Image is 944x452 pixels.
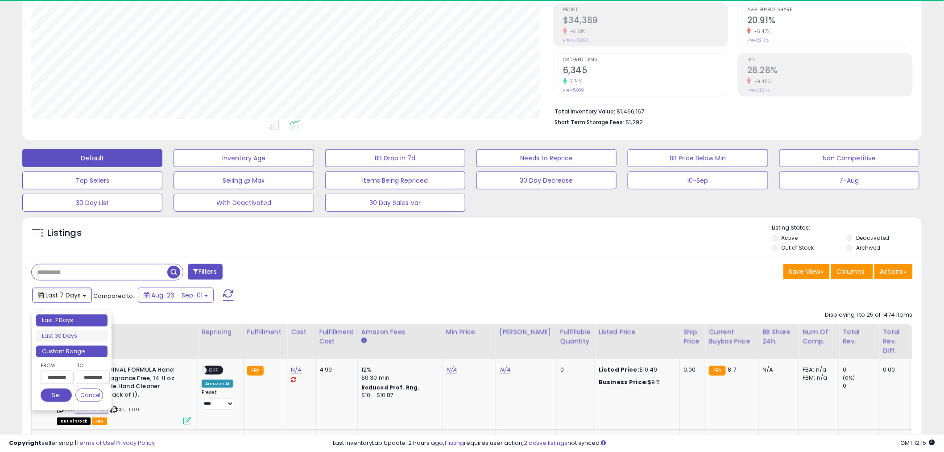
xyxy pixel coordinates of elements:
div: 0 [560,366,588,374]
span: 8.7 [728,365,736,374]
div: 0.00 [883,366,903,374]
small: Prev: $36,823 [563,38,588,43]
small: -5.47% [751,28,770,35]
div: FBA: n/a [803,366,832,374]
div: BB Share 24h. [762,327,795,346]
span: $1,292 [625,118,643,126]
b: Listed Price: [599,365,639,374]
span: 2025-09-9 12:15 GMT [901,439,935,447]
div: Repricing [202,327,240,337]
small: 7.74% [567,78,583,85]
a: N/A [446,365,457,374]
div: $0.30 min [361,374,435,382]
a: 1 listing [445,439,464,447]
button: Last 7 Days [32,288,92,303]
li: Last 7 Days [36,314,108,326]
span: Last 7 Days [46,291,81,300]
span: All listings that are currently out of stock and unavailable for purchase on Amazon [57,418,91,425]
button: BB Price Below Min [628,149,768,167]
span: Profit [563,8,728,13]
div: Ship Price [683,327,701,346]
div: Amazon Fees [361,327,439,337]
a: N/A [500,365,510,374]
button: Cancel [75,389,103,402]
label: Out of Stock [782,244,814,251]
button: Items Being Repriced [325,172,465,189]
p: Listing States: [772,224,922,232]
div: 4.99 [319,366,351,374]
div: Fulfillment Cost [319,327,354,346]
button: Save View [783,264,830,279]
button: Actions [874,264,913,279]
div: Min Price [446,327,492,337]
button: Selling @ Max [174,172,314,189]
div: Title [55,327,194,337]
button: 30 Day Sales Var [325,194,465,212]
div: [PERSON_NAME] [500,327,553,337]
b: Total Inventory Value: [555,108,615,115]
div: Num of Comp. [803,327,835,346]
span: OFF [207,367,221,374]
a: N/A [291,365,302,374]
div: Amazon AI [202,380,233,388]
div: Preset: [202,389,236,410]
h2: 20.91% [747,15,912,27]
span: Avg. Buybox Share [747,8,912,13]
button: 10-Sep [628,172,768,189]
button: 30 Day List [22,194,162,212]
div: $9.5 [599,378,673,386]
span: FBA [92,418,107,425]
div: ASIN: [57,366,191,424]
button: Filters [188,264,223,280]
button: Needs to Reprice [476,149,617,167]
b: Reduced Prof. Rng. [361,384,420,391]
div: seller snap | | [9,439,155,448]
small: Amazon Fees. [361,337,367,345]
h2: 6,345 [563,65,728,77]
a: Terms of Use [76,439,114,447]
h5: Listings [47,227,82,239]
div: Current Buybox Price [709,327,755,346]
small: (0%) [843,374,855,381]
h2: 28.28% [747,65,912,77]
span: Columns [837,267,865,276]
div: Cost [291,327,312,337]
div: Total Rev. Diff. [883,327,906,356]
small: FBA [247,366,264,376]
a: Privacy Policy [116,439,155,447]
span: Aug-26 - Sep-01 [151,291,203,300]
li: Custom Range [36,346,108,358]
small: Prev: 31.24% [747,88,770,93]
span: Compared to: [93,292,134,300]
small: Prev: 22.12% [747,38,769,43]
button: Aug-26 - Sep-01 [138,288,214,303]
li: $1,466,167 [555,105,906,116]
label: Active [782,234,798,242]
small: -6.61% [567,28,586,35]
div: Listed Price [599,327,676,337]
div: 0 [843,382,879,390]
label: Archived [856,244,880,251]
div: 0 [843,366,879,374]
button: Top Sellers [22,172,162,189]
label: From [41,361,72,370]
button: Set [41,389,72,402]
div: 0.00 [683,366,698,374]
small: Prev: 5,889 [563,88,584,93]
div: $10 - $10.87 [361,392,435,399]
b: GOJO ORIGINAL FORMULA Hand Cleaner, Fragrance Free, 14 fl oz Cr?me-Style Hand Cleaner Canister (P... [77,366,186,401]
li: Last 30 Days [36,330,108,342]
button: 30 Day Decrease [476,172,617,189]
div: Last InventoryLab Update: 2 hours ago, requires user action, not synced. [333,439,935,448]
button: Columns [831,264,873,279]
button: 7-Aug [779,172,919,189]
span: ROI [747,58,912,63]
button: Default [22,149,162,167]
div: Fulfillment [247,327,283,337]
button: Non Competitive [779,149,919,167]
button: BB Drop in 7d [325,149,465,167]
a: 2 active listings [524,439,568,447]
button: With Deactivated [174,194,314,212]
span: Ordered Items [563,58,728,63]
div: 12% [361,366,435,374]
